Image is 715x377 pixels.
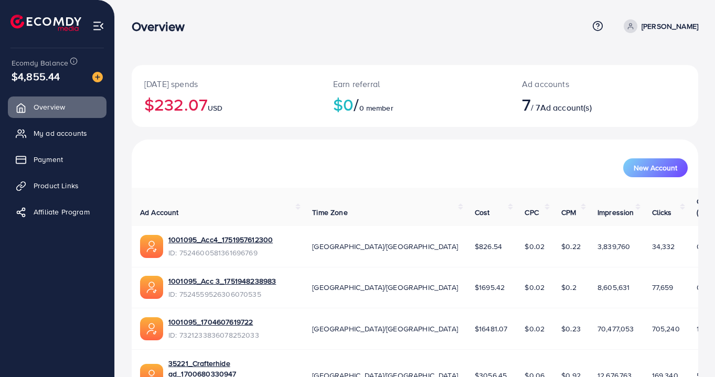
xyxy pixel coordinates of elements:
[168,317,253,327] a: 1001095_1704607619722
[522,78,638,90] p: Ad accounts
[144,94,308,114] h2: $232.07
[597,282,629,293] span: 8,605,631
[475,241,502,252] span: $826.54
[140,235,163,258] img: ic-ads-acc.e4c84228.svg
[92,20,104,32] img: menu
[561,324,581,334] span: $0.23
[312,282,458,293] span: [GEOGRAPHIC_DATA]/[GEOGRAPHIC_DATA]
[168,276,276,286] a: 1001095_Acc 3_1751948238983
[642,20,698,33] p: [PERSON_NAME]
[652,282,674,293] span: 77,659
[522,94,638,114] h2: / 7
[525,241,545,252] span: $0.02
[34,128,87,138] span: My ad accounts
[12,58,68,68] span: Ecomdy Balance
[597,324,634,334] span: 70,477,053
[475,207,490,218] span: Cost
[522,92,531,116] span: 7
[168,247,273,258] span: ID: 7524600581361696769
[697,196,710,217] span: CTR (%)
[168,234,273,245] a: 1001095_Acc4_1751957612300
[525,324,545,334] span: $0.02
[540,102,592,113] span: Ad account(s)
[697,324,699,334] span: 1
[623,158,688,177] button: New Account
[10,15,81,31] img: logo
[561,282,577,293] span: $0.2
[620,19,698,33] a: [PERSON_NAME]
[525,282,545,293] span: $0.02
[697,282,707,293] span: 0.9
[312,241,458,252] span: [GEOGRAPHIC_DATA]/[GEOGRAPHIC_DATA]
[312,324,458,334] span: [GEOGRAPHIC_DATA]/[GEOGRAPHIC_DATA]
[140,317,163,340] img: ic-ads-acc.e4c84228.svg
[697,241,712,252] span: 0.89
[208,103,222,113] span: USD
[140,276,163,299] img: ic-ads-acc.e4c84228.svg
[168,330,259,340] span: ID: 7321233836078252033
[12,69,60,84] span: $4,855.44
[34,102,65,112] span: Overview
[475,282,505,293] span: $1695.42
[34,180,79,191] span: Product Links
[333,94,497,114] h2: $0
[312,207,347,218] span: Time Zone
[561,241,581,252] span: $0.22
[359,103,393,113] span: 0 member
[34,207,90,217] span: Affiliate Program
[597,241,630,252] span: 3,839,760
[168,289,276,299] span: ID: 7524559526306070535
[652,324,680,334] span: 705,240
[92,72,103,82] img: image
[652,207,672,218] span: Clicks
[475,324,507,334] span: $16481.07
[525,207,538,218] span: CPC
[8,149,106,170] a: Payment
[561,207,576,218] span: CPM
[144,78,308,90] p: [DATE] spends
[652,241,675,252] span: 34,332
[8,123,106,144] a: My ad accounts
[8,201,106,222] a: Affiliate Program
[597,207,634,218] span: Impression
[8,96,106,117] a: Overview
[634,164,677,171] span: New Account
[140,207,179,218] span: Ad Account
[34,154,63,165] span: Payment
[354,92,359,116] span: /
[8,175,106,196] a: Product Links
[333,78,497,90] p: Earn referral
[132,19,193,34] h3: Overview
